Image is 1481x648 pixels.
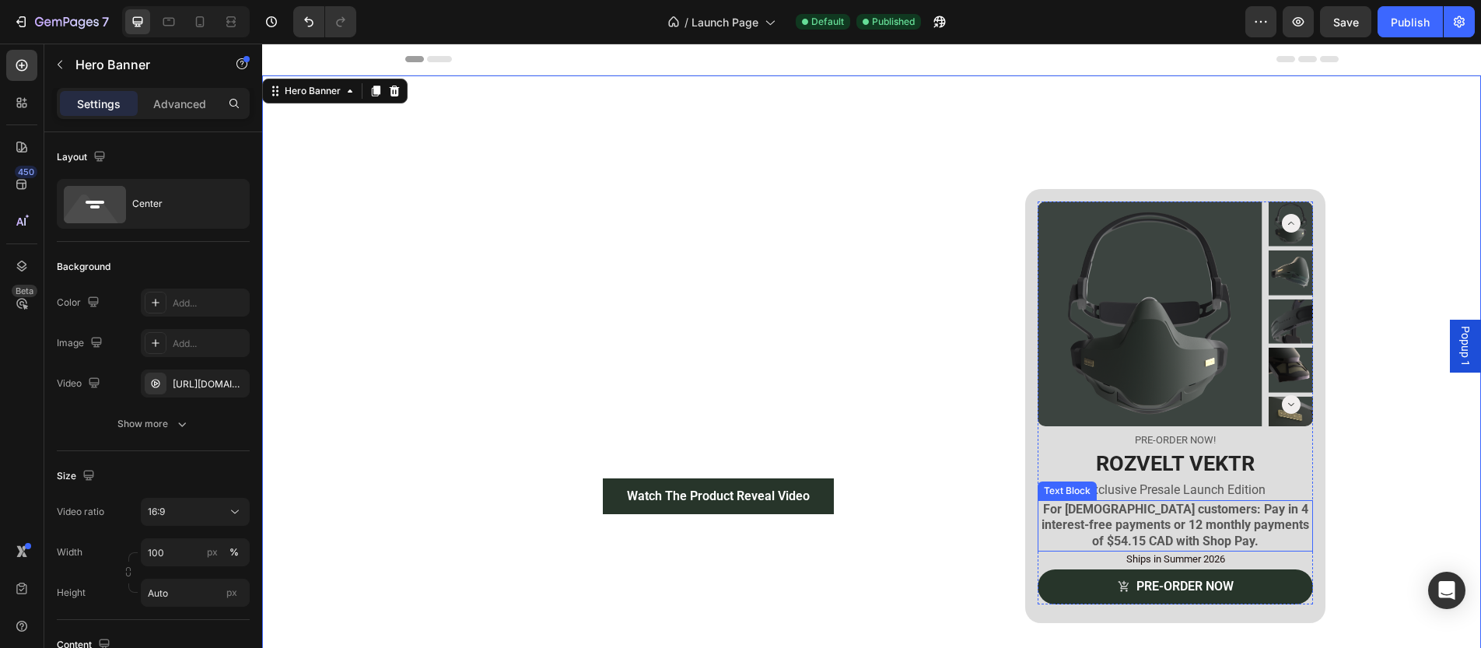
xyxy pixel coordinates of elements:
[684,14,688,30] span: /
[75,55,208,74] p: Hero Banner
[141,498,250,526] button: 16:9
[173,377,246,391] div: [URL][DOMAIN_NAME]
[117,416,190,432] div: Show more
[12,285,37,297] div: Beta
[57,333,106,354] div: Image
[1333,16,1359,29] span: Save
[777,439,1050,455] p: Exclusive Presale Launch Edition
[157,345,755,363] p: Master Your Breath. Encounter The Wild.
[262,44,1481,648] iframe: Design area
[77,96,121,112] p: Settings
[15,166,37,178] div: 450
[57,466,98,487] div: Size
[153,96,206,112] p: Advanced
[207,545,218,559] div: px
[203,543,222,562] button: %
[872,15,915,29] span: Published
[57,373,103,394] div: Video
[226,587,237,598] span: px
[1378,6,1443,37] button: Publish
[776,526,1052,561] button: PRE-ORDER NOW
[57,292,103,313] div: Color
[225,543,243,562] button: px
[156,147,757,203] h2: Welcome to the Revolution
[57,260,110,274] div: Background
[1391,14,1430,30] div: Publish
[779,458,1047,506] strong: For [DEMOGRAPHIC_DATA] customers: Pay in 4 interest-free payments or 12 monthly payments of $54.1...
[229,545,239,559] div: %
[874,535,972,552] div: PRE-ORDER NOW
[776,405,1052,436] h2: ROZVELT VEKTR
[1196,282,1211,323] span: Popup 1
[57,147,109,168] div: Layout
[1020,170,1038,189] button: Carousel Back Arrow
[691,14,758,30] span: Launch Page
[157,292,755,325] p: Pure Breath. Peak Performance.
[776,457,1052,508] div: Rich Text Editor. Editing area: main
[365,443,548,462] p: Watch The Product Reveal Video
[57,410,250,438] button: Show more
[19,40,82,54] div: Hero Banner
[173,296,246,310] div: Add...
[57,586,86,600] label: Height
[777,510,1050,523] p: Ships in Summer 2026
[102,12,109,31] p: 7
[141,538,250,566] input: px%
[1320,6,1371,37] button: Save
[777,391,1050,404] p: pre-order now!
[57,505,104,519] div: Video ratio
[779,440,832,454] div: Text Block
[293,6,356,37] div: Undo/Redo
[6,6,116,37] button: 7
[340,434,572,471] a: Watch The Product Reveal Video
[811,15,844,29] span: Default
[1428,572,1465,609] div: Open Intercom Messenger
[148,506,165,517] span: 16:9
[132,186,227,222] div: Center
[141,579,250,607] input: px
[57,545,82,559] label: Width
[1020,352,1038,370] button: Carousel Next Arrow
[173,337,246,351] div: Add...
